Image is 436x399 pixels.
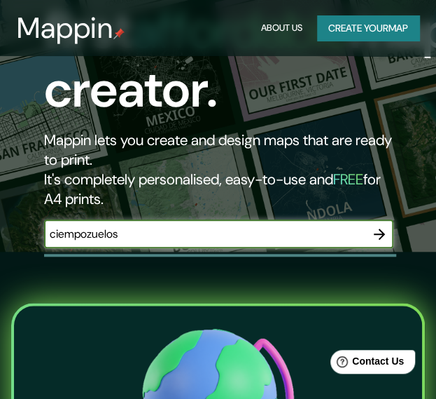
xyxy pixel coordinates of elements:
[17,11,113,45] h3: Mappin
[258,15,306,41] button: About Us
[44,226,365,242] input: Choose your favourite place
[44,130,393,209] h2: Mappin lets you create and design maps that are ready to print. It's completely personalised, eas...
[113,28,125,39] img: mappin-pin
[333,170,363,189] h5: FREE
[311,344,421,384] iframe: Help widget launcher
[317,15,419,41] button: Create yourmap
